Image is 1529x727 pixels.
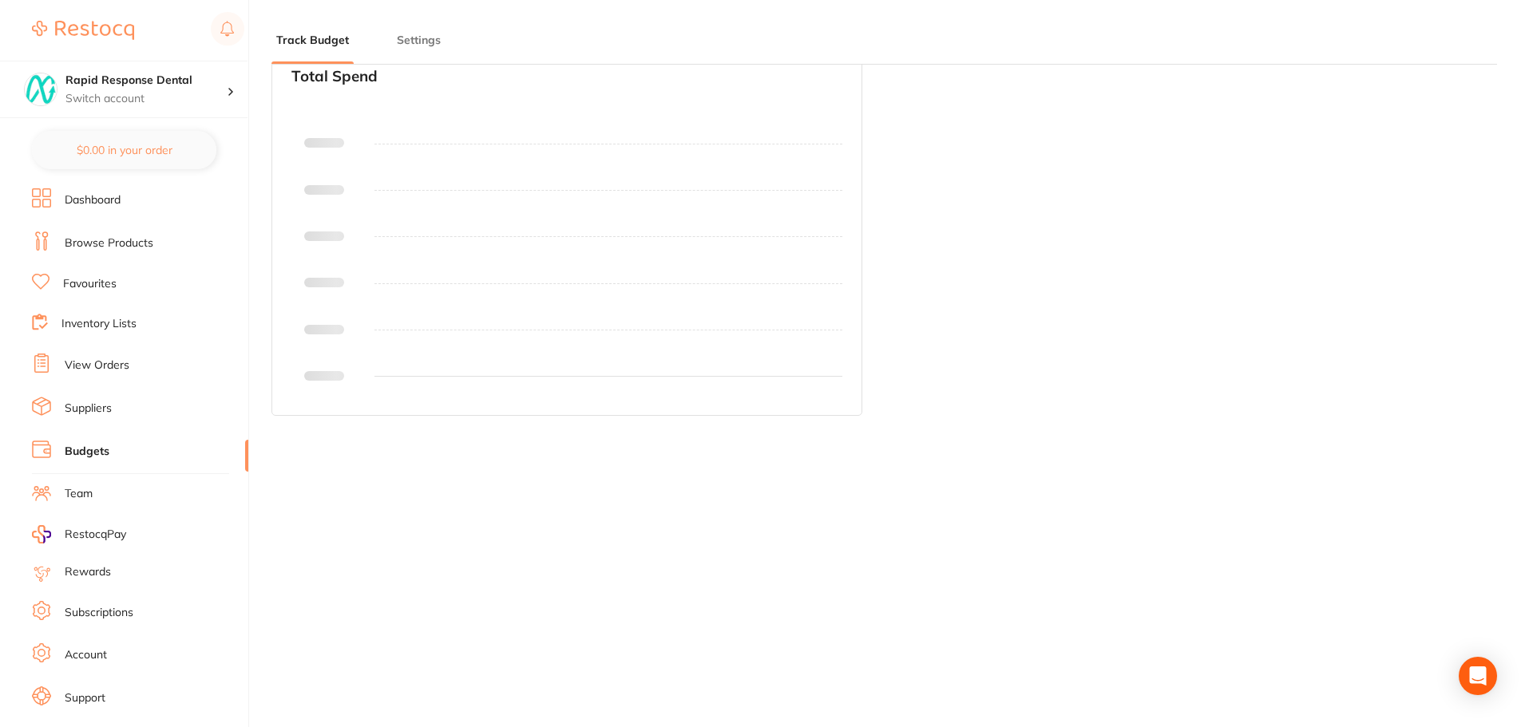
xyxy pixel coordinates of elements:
span: RestocqPay [65,527,126,543]
div: Open Intercom Messenger [1459,657,1497,695]
h4: Rapid Response Dental [65,73,227,89]
button: Settings [392,33,446,48]
button: Track Budget [271,33,354,48]
h3: Total Spend [291,68,378,85]
a: Suppliers [65,401,112,417]
a: Inventory Lists [61,316,137,332]
a: Team [65,486,93,502]
a: Restocq Logo [32,12,134,49]
p: Switch account [65,91,227,107]
a: RestocqPay [32,525,126,543]
a: Subscriptions [65,605,133,621]
a: Support [65,690,105,706]
a: Budgets [65,444,109,460]
img: Restocq Logo [32,21,134,40]
a: Rewards [65,564,111,580]
img: RestocqPay [32,525,51,543]
button: $0.00 in your order [32,131,216,169]
a: Dashboard [65,192,121,208]
a: Browse Products [65,235,153,251]
a: View Orders [65,358,129,373]
a: Favourites [63,276,117,292]
img: Rapid Response Dental [25,73,57,105]
a: Account [65,647,107,663]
